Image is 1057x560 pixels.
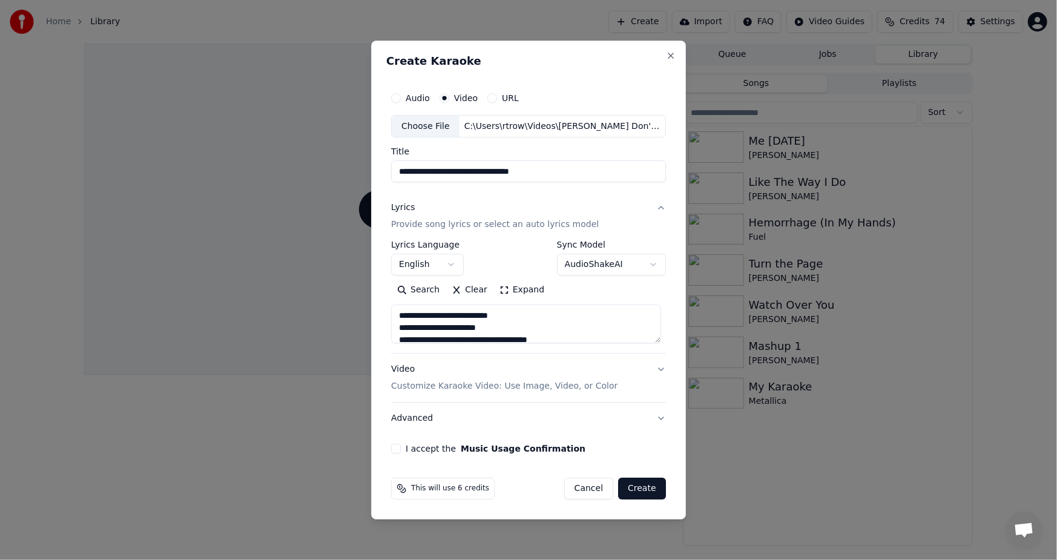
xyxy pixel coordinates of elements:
div: Choose File [392,116,459,137]
p: Customize Karaoke Video: Use Image, Video, or Color [391,380,617,392]
button: Search [391,281,446,300]
button: Clear [446,281,493,300]
div: Video [391,363,617,392]
label: Video [454,94,478,102]
button: I accept the [461,444,585,453]
div: Lyrics [391,202,415,214]
button: Advanced [391,403,666,434]
label: Sync Model [557,241,666,249]
label: Lyrics Language [391,241,464,249]
div: LyricsProvide song lyrics or select an auto lyrics model [391,241,666,354]
h2: Create Karaoke [386,56,671,67]
label: Title [391,148,666,156]
button: Cancel [564,478,613,499]
p: Provide song lyrics or select an auto lyrics model [391,219,599,231]
button: Expand [493,281,550,300]
label: I accept the [406,444,585,453]
span: This will use 6 credits [411,484,489,493]
button: VideoCustomize Karaoke Video: Use Image, Video, or Color [391,354,666,402]
label: Audio [406,94,430,102]
label: URL [502,94,519,102]
div: C:\Users\rtrow\Videos\[PERSON_NAME] Don't You Need (Lp).mp4 [459,120,665,133]
button: LyricsProvide song lyrics or select an auto lyrics model [391,193,666,241]
button: Create [618,478,666,499]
